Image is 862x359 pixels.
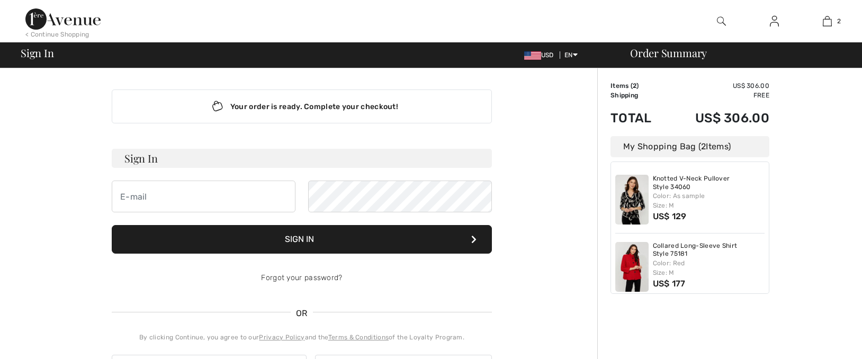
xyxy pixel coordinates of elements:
[633,82,636,89] span: 2
[653,211,687,221] span: US$ 129
[610,81,667,91] td: Items ( )
[801,15,853,28] a: 2
[615,175,649,225] img: Knotted V-Neck Pullover Style 34060
[823,15,832,28] img: My Bag
[667,91,769,100] td: Free
[837,16,841,26] span: 2
[653,242,765,258] a: Collared Long-Sleeve Shirt Style 75181
[112,333,492,342] div: By clicking Continue, you agree to our and the of the Loyalty Program.
[701,141,706,151] span: 2
[667,100,769,136] td: US$ 306.00
[617,48,856,58] div: Order Summary
[717,15,726,28] img: search the website
[761,15,787,28] a: Sign In
[610,100,667,136] td: Total
[615,242,649,292] img: Collared Long-Sleeve Shirt Style 75181
[770,15,779,28] img: My Info
[524,51,541,60] img: US Dollar
[610,91,667,100] td: Shipping
[524,51,558,59] span: USD
[653,175,765,191] a: Knotted V-Neck Pullover Style 34060
[610,136,769,157] div: My Shopping Bag ( Items)
[25,8,101,30] img: 1ère Avenue
[21,48,53,58] span: Sign In
[291,307,313,320] span: OR
[112,89,492,123] div: Your order is ready. Complete your checkout!
[667,81,769,91] td: US$ 306.00
[112,181,295,212] input: E-mail
[259,334,304,341] a: Privacy Policy
[25,30,89,39] div: < Continue Shopping
[261,273,342,282] a: Forgot your password?
[653,258,765,277] div: Color: Red Size: M
[653,191,765,210] div: Color: As sample Size: M
[564,51,578,59] span: EN
[328,334,389,341] a: Terms & Conditions
[112,225,492,254] button: Sign In
[112,149,492,168] h3: Sign In
[653,279,686,289] span: US$ 177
